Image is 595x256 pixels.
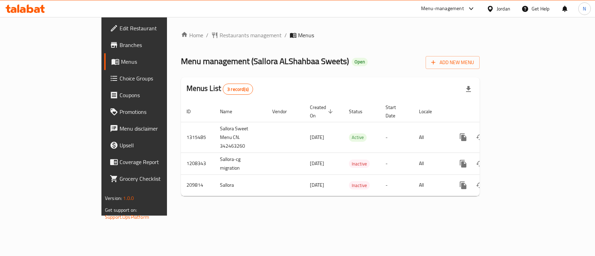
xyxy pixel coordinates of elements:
a: Edit Restaurant [104,20,201,37]
span: Grocery Checklist [120,174,195,183]
span: Name [220,107,241,116]
th: Actions [449,101,527,122]
span: 1.0.0 [123,194,134,203]
span: Choice Groups [120,74,195,83]
span: ID [186,107,200,116]
div: Open [352,58,368,66]
span: Coupons [120,91,195,99]
span: Menu management ( Sallora ALShahbaa Sweets ) [181,53,349,69]
button: Change Status [472,129,488,146]
div: Active [349,133,367,142]
span: N [583,5,586,13]
div: Export file [460,81,477,98]
span: Menu disclaimer [120,124,195,133]
span: Branches [120,41,195,49]
span: Active [349,133,367,141]
a: Grocery Checklist [104,170,201,187]
span: Restaurants management [220,31,282,39]
td: - [380,174,413,196]
span: Edit Restaurant [120,24,195,32]
span: Created On [310,103,335,120]
span: Locale [419,107,441,116]
a: Support.OpsPlatform [105,212,149,222]
td: All [413,153,449,174]
span: 3 record(s) [223,86,253,93]
span: Inactive [349,181,370,189]
div: Total records count [223,84,253,95]
button: more [455,177,472,194]
button: more [455,155,472,172]
button: Change Status [472,177,488,194]
td: - [380,153,413,174]
span: Promotions [120,108,195,116]
table: enhanced table [181,101,527,196]
span: [DATE] [310,133,324,142]
a: Coupons [104,87,201,103]
a: Branches [104,37,201,53]
span: Vendor [272,107,296,116]
td: Sallora-cg migration [214,153,267,174]
span: Upsell [120,141,195,149]
span: Open [352,59,368,65]
h2: Menus List [186,83,253,95]
a: Restaurants management [211,31,282,39]
a: Coverage Report [104,154,201,170]
span: [DATE] [310,180,324,189]
span: Get support on: [105,205,137,215]
td: Sallora [214,174,267,196]
a: Menu disclaimer [104,120,201,137]
span: Inactive [349,160,370,168]
td: All [413,122,449,153]
div: Menu-management [421,5,464,13]
span: Coverage Report [120,158,195,166]
button: Change Status [472,155,488,172]
td: All [413,174,449,196]
nav: breadcrumb [181,31,480,39]
button: Add New Menu [426,56,480,69]
li: / [284,31,287,39]
a: Choice Groups [104,70,201,87]
a: Promotions [104,103,201,120]
span: [DATE] [310,159,324,168]
button: more [455,129,472,146]
a: Menus [104,53,201,70]
span: Status [349,107,372,116]
td: Sallora Sweet Menu CN. 342463260 [214,122,267,153]
a: Upsell [104,137,201,154]
td: - [380,122,413,153]
span: Version: [105,194,122,203]
span: Menus [121,57,195,66]
div: Jordan [497,5,510,13]
span: Add New Menu [431,58,474,67]
span: Start Date [386,103,405,120]
li: / [206,31,208,39]
span: Menus [298,31,314,39]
